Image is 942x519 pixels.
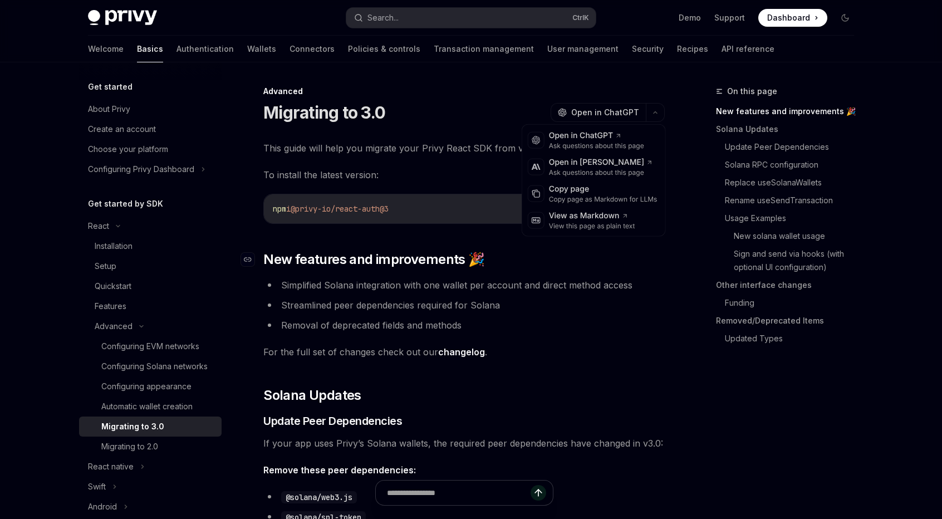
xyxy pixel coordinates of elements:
[348,36,420,62] a: Policies & controls
[137,36,163,62] a: Basics
[679,12,701,23] a: Demo
[101,340,199,353] div: Configuring EVM networks
[95,239,133,253] div: Installation
[88,123,156,136] div: Create an account
[367,11,399,25] div: Search...
[725,209,863,227] a: Usage Examples
[716,120,863,138] a: Solana Updates
[88,163,194,176] div: Configuring Privy Dashboard
[632,36,664,62] a: Security
[79,417,222,437] a: Migrating to 3.0
[677,36,708,62] a: Recipes
[79,139,222,159] a: Choose your platform
[88,10,157,26] img: dark logo
[291,204,389,214] span: @privy-io/react-auth@3
[95,259,116,273] div: Setup
[346,8,596,28] button: Search...CtrlK
[549,210,635,222] div: View as Markdown
[725,156,863,174] a: Solana RPC configuration
[549,195,658,204] div: Copy page as Markdown for LLMs
[273,204,286,214] span: npm
[716,276,863,294] a: Other interface changes
[290,36,335,62] a: Connectors
[734,227,863,245] a: New solana wallet usage
[95,280,131,293] div: Quickstart
[79,276,222,296] a: Quickstart
[722,36,774,62] a: API reference
[79,99,222,119] a: About Privy
[725,138,863,156] a: Update Peer Dependencies
[101,420,164,433] div: Migrating to 3.0
[263,86,665,97] div: Advanced
[95,300,126,313] div: Features
[549,130,644,141] div: Open in ChatGPT
[88,219,109,233] div: React
[88,500,117,513] div: Android
[263,435,665,451] span: If your app uses Privy’s Solana wallets, the required peer dependencies have changed in v3.0:
[88,460,134,473] div: React native
[716,102,863,120] a: New features and improvements 🎉
[434,36,534,62] a: Transaction management
[438,346,485,358] a: changelog
[767,12,810,23] span: Dashboard
[263,102,385,123] h1: Migrating to 3.0
[549,168,653,177] div: Ask questions about this page
[79,119,222,139] a: Create an account
[547,36,619,62] a: User management
[549,157,653,168] div: Open in [PERSON_NAME]
[241,251,263,268] a: Navigate to header
[725,294,863,312] a: Funding
[176,36,234,62] a: Authentication
[263,464,416,476] strong: Remove these peer dependencies:
[725,330,863,347] a: Updated Types
[95,320,133,333] div: Advanced
[836,9,854,27] button: Toggle dark mode
[263,140,665,156] span: This guide will help you migrate your Privy React SDK from v2.x.x to v3.0.0.
[551,103,646,122] button: Open in ChatGPT
[531,485,546,501] button: Send message
[79,356,222,376] a: Configuring Solana networks
[79,256,222,276] a: Setup
[101,440,158,453] div: Migrating to 2.0
[571,107,639,118] span: Open in ChatGPT
[716,312,863,330] a: Removed/Deprecated Items
[88,143,168,156] div: Choose your platform
[79,376,222,396] a: Configuring appearance
[286,204,291,214] span: i
[88,80,133,94] h5: Get started
[263,344,665,360] span: For the full set of changes check out our .
[263,413,402,429] span: Update Peer Dependencies
[549,222,635,231] div: View this page as plain text
[263,297,665,313] li: Streamlined peer dependencies required for Solana
[572,13,589,22] span: Ctrl K
[101,360,208,373] div: Configuring Solana networks
[549,141,644,150] div: Ask questions about this page
[101,380,192,393] div: Configuring appearance
[263,317,665,333] li: Removal of deprecated fields and methods
[88,197,163,210] h5: Get started by SDK
[88,480,106,493] div: Swift
[263,251,484,268] span: New features and improvements 🎉
[734,245,863,276] a: Sign and send via hooks (with optional UI configuration)
[101,400,193,413] div: Automatic wallet creation
[263,277,665,293] li: Simplified Solana integration with one wallet per account and direct method access
[727,85,777,98] span: On this page
[79,236,222,256] a: Installation
[79,396,222,417] a: Automatic wallet creation
[549,184,658,195] div: Copy page
[263,386,361,404] span: Solana Updates
[88,102,130,116] div: About Privy
[714,12,745,23] a: Support
[88,36,124,62] a: Welcome
[79,336,222,356] a: Configuring EVM networks
[263,167,665,183] span: To install the latest version:
[79,437,222,457] a: Migrating to 2.0
[247,36,276,62] a: Wallets
[79,296,222,316] a: Features
[725,192,863,209] a: Rename useSendTransaction
[758,9,827,27] a: Dashboard
[725,174,863,192] a: Replace useSolanaWallets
